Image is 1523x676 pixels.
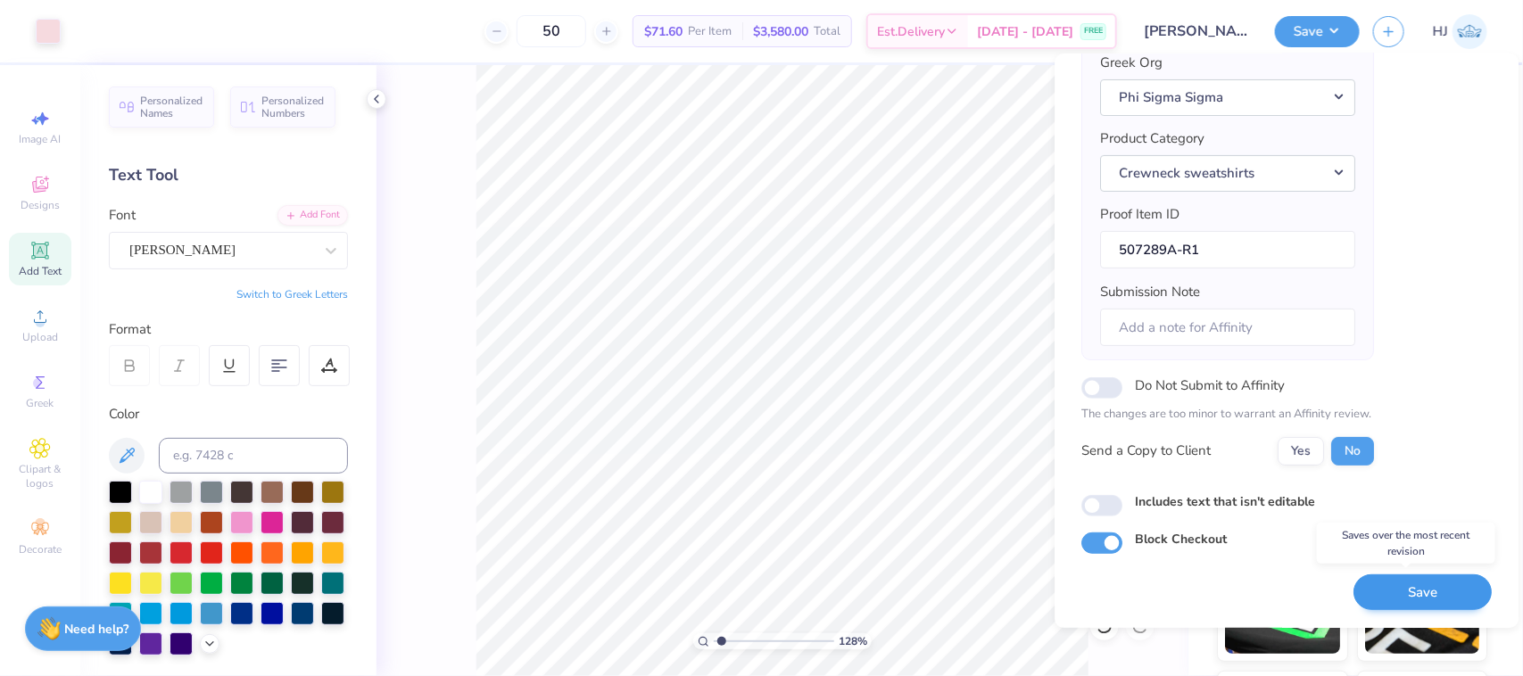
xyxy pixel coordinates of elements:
button: Crewneck sweatshirts [1101,155,1356,192]
button: No [1332,437,1375,466]
strong: Need help? [65,621,129,638]
span: Add Text [19,264,62,278]
label: Product Category [1101,128,1205,149]
label: Submission Note [1101,282,1201,302]
button: Yes [1279,437,1325,466]
span: Greek [27,396,54,410]
p: The changes are too minor to warrant an Affinity review. [1082,406,1375,424]
span: Clipart & logos [9,462,71,491]
input: Add a note for Affinity [1101,309,1356,347]
span: Per Item [688,22,732,41]
input: e.g. 7428 c [159,438,348,474]
div: Add Font [277,205,348,226]
label: Font [109,205,136,226]
span: Designs [21,198,60,212]
span: Total [814,22,840,41]
button: Switch to Greek Letters [236,287,348,301]
span: Est. Delivery [877,22,945,41]
label: Do Not Submit to Affinity [1136,374,1286,397]
div: Text Tool [109,163,348,187]
span: HJ [1433,21,1448,42]
input: – – [517,15,586,47]
div: Color [109,404,348,425]
span: Personalized Numbers [261,95,325,120]
span: FREE [1084,25,1103,37]
img: Hughe Josh Cabanete [1453,14,1487,49]
button: Save [1275,16,1360,47]
div: Send a Copy to Client [1082,441,1212,461]
label: Includes text that isn't editable [1136,492,1316,511]
span: Image AI [20,132,62,146]
span: 128 % [839,633,867,649]
span: $3,580.00 [753,22,808,41]
label: Proof Item ID [1101,204,1180,225]
span: $71.60 [644,22,683,41]
span: Decorate [19,542,62,556]
a: HJ [1433,14,1487,49]
span: [DATE] - [DATE] [977,22,1073,41]
button: Phi Sigma Sigma [1101,79,1356,116]
span: Personalized Names [140,95,203,120]
label: Block Checkout [1136,530,1228,548]
div: Saves over the most recent revision [1317,523,1495,564]
div: Format [109,319,350,340]
button: Save [1354,574,1493,611]
input: Untitled Design [1130,13,1262,49]
span: Upload [22,330,58,344]
label: Greek Org [1101,53,1163,73]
